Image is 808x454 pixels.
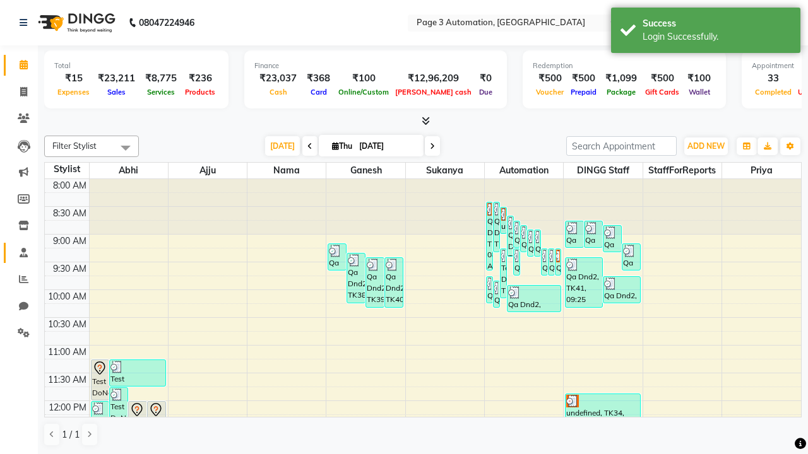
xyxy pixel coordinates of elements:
span: Due [476,88,496,96]
div: Test DoNotDelete, TK35, 09:15 AM-10:10 AM, Special Hair Wash- Men [501,249,506,298]
span: StaffForReports [643,163,722,178]
div: ₹1,099 [600,71,642,86]
span: Sukanya [406,163,484,178]
div: Qa Dnd2, TK29, 09:10 AM-09:40 AM, Hair cut Below 12 years (Boy) [622,244,640,270]
div: 8:30 AM [50,207,89,220]
span: ADD NEW [687,141,725,151]
span: Ajju [169,163,247,178]
span: Gift Cards [642,88,682,96]
div: 33 [752,71,795,86]
span: Wallet [686,88,713,96]
div: Qa Dnd2, TK25, 08:55 AM-09:25 AM, Hair Cut By Expert-Men [528,230,533,256]
div: Qa Dnd2, TK21, 08:45 AM-09:15 AM, Hair Cut By Expert-Men [585,221,602,247]
span: Ganesh [326,163,405,178]
div: Qa Dnd2, TK32, 09:15 AM-09:45 AM, Hair cut Below 12 years (Boy) [542,249,547,275]
div: 9:30 AM [50,262,89,276]
div: Qa Dnd2, TK23, 08:25 AM-09:20 AM, Special Hair Wash- Men [494,202,499,252]
div: Qa Dnd2, TK39, 09:25 AM-10:20 AM, Special Hair Wash- Men [366,258,384,307]
span: Nama [247,163,326,178]
div: 9:00 AM [50,235,89,248]
div: 11:30 AM [45,373,89,387]
div: Qa Dnd2, TK33, 09:15 AM-09:45 AM, Hair cut Below 12 years (Boy) [549,249,554,275]
span: Automation [485,163,563,178]
div: Login Successfully. [643,30,791,44]
div: Qa Dnd2, TK26, 08:55 AM-09:25 AM, Hair Cut By Expert-Men [535,230,540,256]
span: Products [182,88,218,96]
div: Qa Dnd2, TK20, 08:45 AM-09:15 AM, Hair Cut By Expert-Men [566,221,583,247]
span: DINGG Staff [564,163,642,178]
div: ₹8,775 [140,71,182,86]
div: Qa Dnd2, TK40, 09:25 AM-10:20 AM, Special Hair Wash- Men [385,258,403,307]
div: Test DoNotDelete, TK12, 11:15 AM-11:45 AM, Hair Cut By Expert-Men [110,360,165,386]
div: Finance [254,61,497,71]
span: Card [307,88,330,96]
span: Filter Stylist [52,141,97,151]
span: [PERSON_NAME] cash [392,88,475,96]
span: Priya [722,163,801,178]
div: Qa Dnd2, TK43, 09:55 AM-10:25 AM, Hair cut Below 12 years (Boy) [508,286,561,311]
div: Qa Dnd2, TK38, 09:20 AM-10:15 AM, Special Hair Wash- Men [347,253,365,303]
div: ₹368 [302,71,335,86]
div: 11:00 AM [45,346,89,359]
div: ₹23,211 [93,71,140,86]
span: Completed [752,88,795,96]
span: Sales [104,88,129,96]
div: ₹500 [567,71,600,86]
div: Test DoNotDelete, TK14, 11:45 AM-12:30 PM, Hair Cut-Men [110,388,128,428]
div: Test DoNotDelete, TK06, 12:00 PM-12:45 PM, Hair Cut-Men [148,402,165,441]
div: Qa Dnd2, TK41, 09:25 AM-10:20 AM, Special Hair Wash- Men [566,258,602,307]
span: Cash [266,88,290,96]
div: Qa Dnd2, TK24, 08:50 AM-09:20 AM, Hair Cut By Expert-Men [521,226,526,252]
div: Total [54,61,218,71]
div: 10:00 AM [45,290,89,303]
div: Qa Dnd2, TK36, 09:45 AM-10:15 AM, Hair cut Below 12 years (Boy) [603,277,640,303]
div: Test DoNotDelete, TK09, 11:15 AM-12:00 PM, Hair Cut-Men [92,360,109,400]
div: ₹23,037 [254,71,302,86]
div: ₹12,96,209 [392,71,475,86]
b: 08047224946 [139,5,194,40]
span: Thu [329,141,355,151]
span: 1 / 1 [62,428,80,441]
span: Abhi [90,163,168,178]
div: ₹236 [182,71,218,86]
div: 10:30 AM [45,318,89,331]
div: Qa Dnd2, TK28, 09:10 AM-09:40 AM, Hair cut Below 12 years (Boy) [328,244,346,270]
div: ₹100 [335,71,392,86]
span: Services [144,88,178,96]
div: Qa Dnd2, TK18, 08:25 AM-09:40 AM, Hair Cut By Expert-Men,Hair Cut-Men [487,202,492,270]
div: Qa Dnd2, TK30, 09:15 AM-09:45 AM, Hair cut Below 12 years (Boy) [555,249,561,275]
div: ₹0 [475,71,497,86]
div: ₹500 [533,71,567,86]
div: ₹500 [642,71,682,86]
div: ₹100 [682,71,716,86]
span: Online/Custom [335,88,392,96]
div: Qa Dnd2, TK37, 09:45 AM-10:15 AM, Hair Cut By Expert-Men [487,277,492,303]
div: undefined, TK17, 08:30 AM-09:00 AM, Hair cut Below 12 years (Boy) [501,207,506,233]
span: Expenses [54,88,93,96]
div: Qa Dnd2, TK19, 08:45 AM-09:15 AM, Hair cut Below 12 years (Boy) [514,221,520,247]
div: Qa Dnd2, TK27, 08:40 AM-09:25 AM, Hair Cut-Men [508,216,513,256]
div: undefined, TK34, 11:52 AM-12:22 PM, Hair Cut-Men [566,394,639,420]
span: Voucher [533,88,567,96]
div: ₹15 [54,71,93,86]
input: 2025-09-04 [355,137,419,156]
div: Success [643,17,791,30]
img: logo [32,5,119,40]
div: Redemption [533,61,716,71]
div: 8:00 AM [50,179,89,192]
span: Prepaid [567,88,600,96]
div: Qa Dnd2, TK31, 09:15 AM-09:45 AM, Hair cut Below 12 years (Boy) [514,249,520,275]
div: Stylist [45,163,89,176]
span: [DATE] [265,136,300,156]
div: Qa Dnd2, TK22, 08:50 AM-09:20 AM, Hair cut Below 12 years (Boy) [603,226,621,252]
div: Qa Dnd2, TK42, 09:50 AM-10:20 AM, Hair cut Below 12 years (Boy) [494,281,499,307]
span: Package [603,88,639,96]
button: ADD NEW [684,137,728,155]
div: 12:00 PM [46,401,89,414]
input: Search Appointment [566,136,677,156]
